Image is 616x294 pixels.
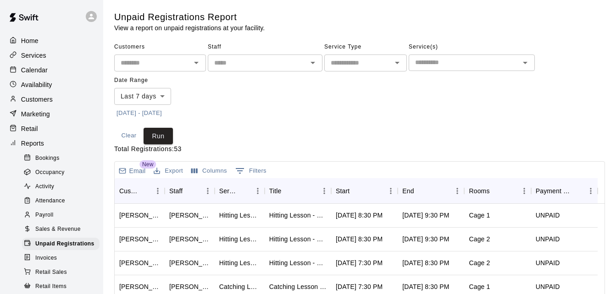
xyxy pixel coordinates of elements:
div: Bookings [22,152,100,165]
span: New [139,160,156,169]
a: Marketing [7,107,96,121]
span: Retail Sales [35,268,67,277]
div: Aug 14, 2025, 8:30 PM [402,258,449,267]
div: UNPAID [536,211,560,220]
p: Services [21,51,46,60]
p: Calendar [21,65,48,75]
div: Cage 2 [469,258,490,267]
div: UNPAID [536,282,560,291]
a: Reports [7,136,96,150]
span: Payroll [35,211,53,220]
button: Sort [183,185,195,197]
button: Menu [384,184,398,198]
span: Invoices [35,254,57,263]
button: Open [391,56,404,69]
div: Aug 14, 2025, 8:30 PM [402,282,449,291]
div: Hitting Lesson - 60 minutes [219,258,260,267]
a: Services [7,49,96,62]
a: Customers [7,93,96,106]
div: Aug 14, 2025, 8:30 PM [336,234,383,244]
div: Lauren (Eva) Martinez [119,211,160,220]
span: Unpaid Registrations [35,240,94,249]
div: Title [265,178,331,204]
button: Show filters [233,163,269,178]
button: Select columns [189,164,229,178]
div: Occupancy [22,166,100,179]
div: Payment Status [536,178,571,204]
div: Hitting Lesson - 60 minutes [219,234,260,244]
span: Service Type [324,40,407,54]
div: UNPAID [536,234,560,244]
div: Service [219,178,238,204]
div: Santiago Chirino [169,258,210,267]
div: Rooms [469,178,489,204]
div: Unpaid Registrations [22,238,100,250]
span: Occupancy [35,168,65,177]
div: Retail [7,122,96,136]
button: Open [306,56,319,69]
div: Hitting Lesson - 60 minutes [269,258,327,267]
div: Leo Rojas [169,211,210,220]
div: Start [336,178,350,204]
a: Activity [22,180,103,194]
div: Staff [169,178,183,204]
a: Invoices [22,251,103,265]
div: Retail Items [22,280,100,293]
span: Bookings [35,154,60,163]
a: Retail Items [22,279,103,294]
p: Email [129,166,146,175]
div: Attendance [22,195,100,207]
div: Madison Buchel (Amanda Buchel) [119,258,160,267]
a: Sales & Revenue [22,223,103,237]
div: Customer [115,178,165,204]
div: Customer [119,178,138,204]
p: Availability [21,80,52,89]
span: Customers [114,40,206,54]
div: UNPAID [536,258,560,267]
p: Home [21,36,39,45]
p: Reports [21,139,44,148]
button: Menu [317,184,331,198]
span: Retail Items [35,282,67,291]
span: Attendance [35,196,65,206]
button: Menu [201,184,215,198]
div: Sales & Revenue [22,223,100,236]
a: Bookings [22,151,103,165]
div: Invoices [22,252,100,265]
a: Home [7,34,96,48]
div: Leo Rojas [169,282,210,291]
div: Aug 14, 2025, 9:30 PM [402,234,449,244]
a: Availability [7,78,96,92]
p: Customers [21,95,53,104]
a: Retail Sales [22,265,103,279]
span: Staff [208,40,322,54]
button: Menu [251,184,265,198]
p: Total Registrations: 53 [114,144,605,154]
div: Aug 14, 2025, 7:30 PM [336,258,383,267]
div: Hitting Lesson - 60 minutes [269,211,327,220]
button: Sort [138,185,151,197]
button: Email [117,164,148,177]
div: Cage 2 [469,234,490,244]
div: Start [331,178,398,204]
div: Payroll [22,209,100,222]
button: Sort [350,185,362,197]
a: Payroll [22,208,103,223]
div: Payment Status [531,178,598,204]
button: Sort [571,185,584,197]
span: Activity [35,182,54,191]
p: Marketing [21,109,50,119]
a: Unpaid Registrations [22,237,103,251]
button: Export [151,164,185,178]
div: Last 7 days [114,88,171,105]
div: End [402,178,414,204]
button: Sort [281,185,294,197]
p: Retail [21,124,38,133]
div: Hitting Lesson - 60 minutes [269,234,327,244]
button: Sort [414,185,427,197]
button: Run [144,128,173,145]
button: Open [519,56,532,69]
